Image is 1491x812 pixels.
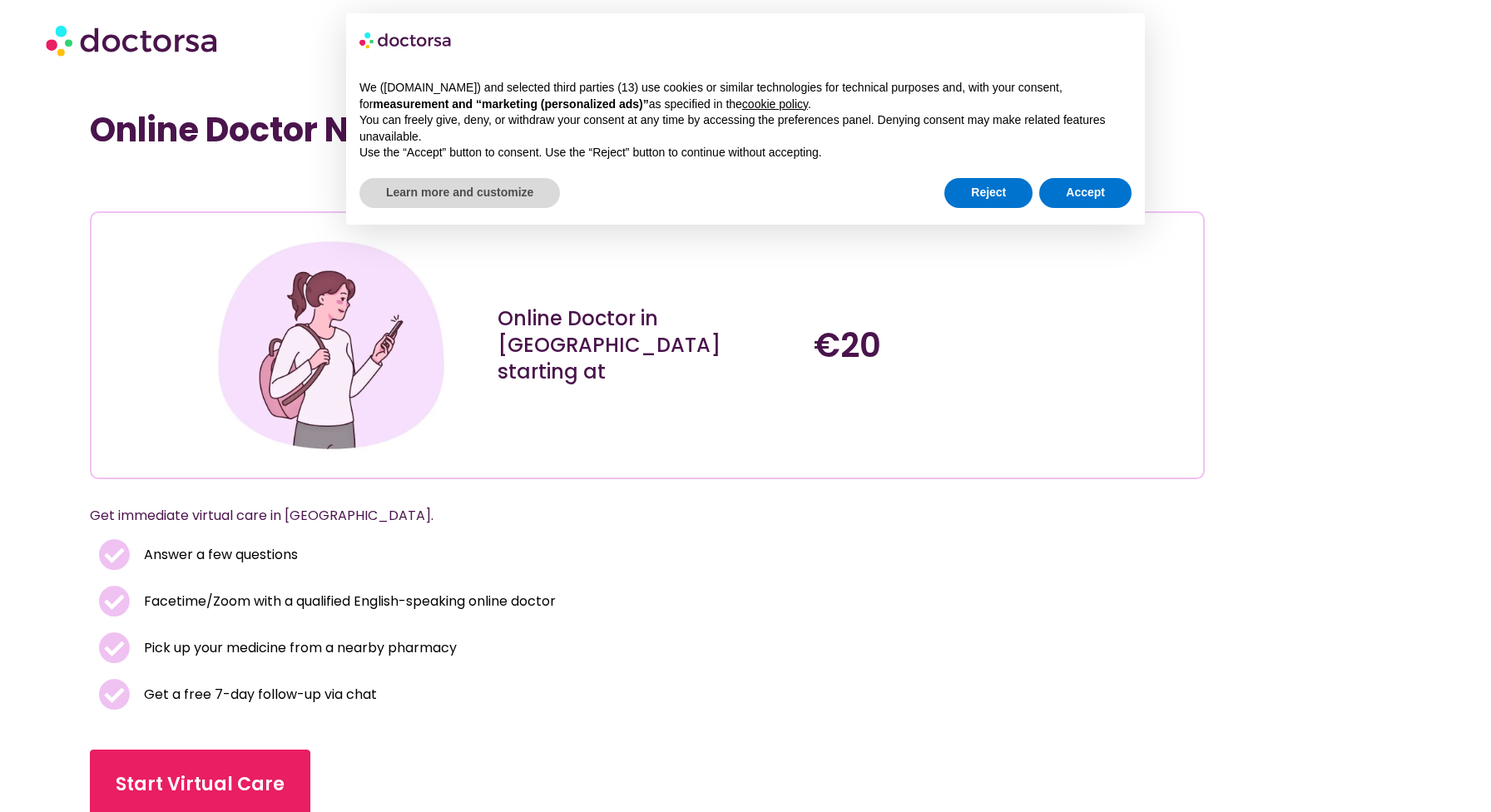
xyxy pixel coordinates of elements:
[140,636,457,660] span: Pick up your medicine from a nearby pharmacy
[359,145,1132,161] p: Use the “Accept” button to consent. Use the “Reject” button to continue without accepting.
[90,110,1205,150] h1: Online Doctor Near Me [GEOGRAPHIC_DATA]
[373,97,648,111] strong: measurement and “marketing (personalized ads)”
[359,27,453,53] img: logo
[742,97,808,111] a: cookie policy
[359,112,1132,145] p: You can freely give, deny, or withdraw your consent at any time by accessing the preferences pane...
[90,504,1165,527] p: Get immediate virtual care in [GEOGRAPHIC_DATA].
[140,590,556,613] span: Facetime/Zoom with a qualified English-speaking online doctor
[814,325,1113,365] h4: €20
[140,683,377,706] span: Get a free 7-day follow-up via chat
[944,178,1033,208] button: Reject
[181,175,431,195] iframe: Customer reviews powered by Trustpilot
[140,543,298,567] span: Answer a few questions
[1039,178,1132,208] button: Accept
[359,80,1132,112] p: We ([DOMAIN_NAME]) and selected third parties (13) use cookies or similar technologies for techni...
[359,178,560,208] button: Learn more and customize
[116,771,285,798] span: Start Virtual Care
[211,225,451,465] img: Illustration depicting a young woman in a casual outfit, engaged with her smartphone. She has a p...
[498,305,797,385] div: Online Doctor in [GEOGRAPHIC_DATA] starting at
